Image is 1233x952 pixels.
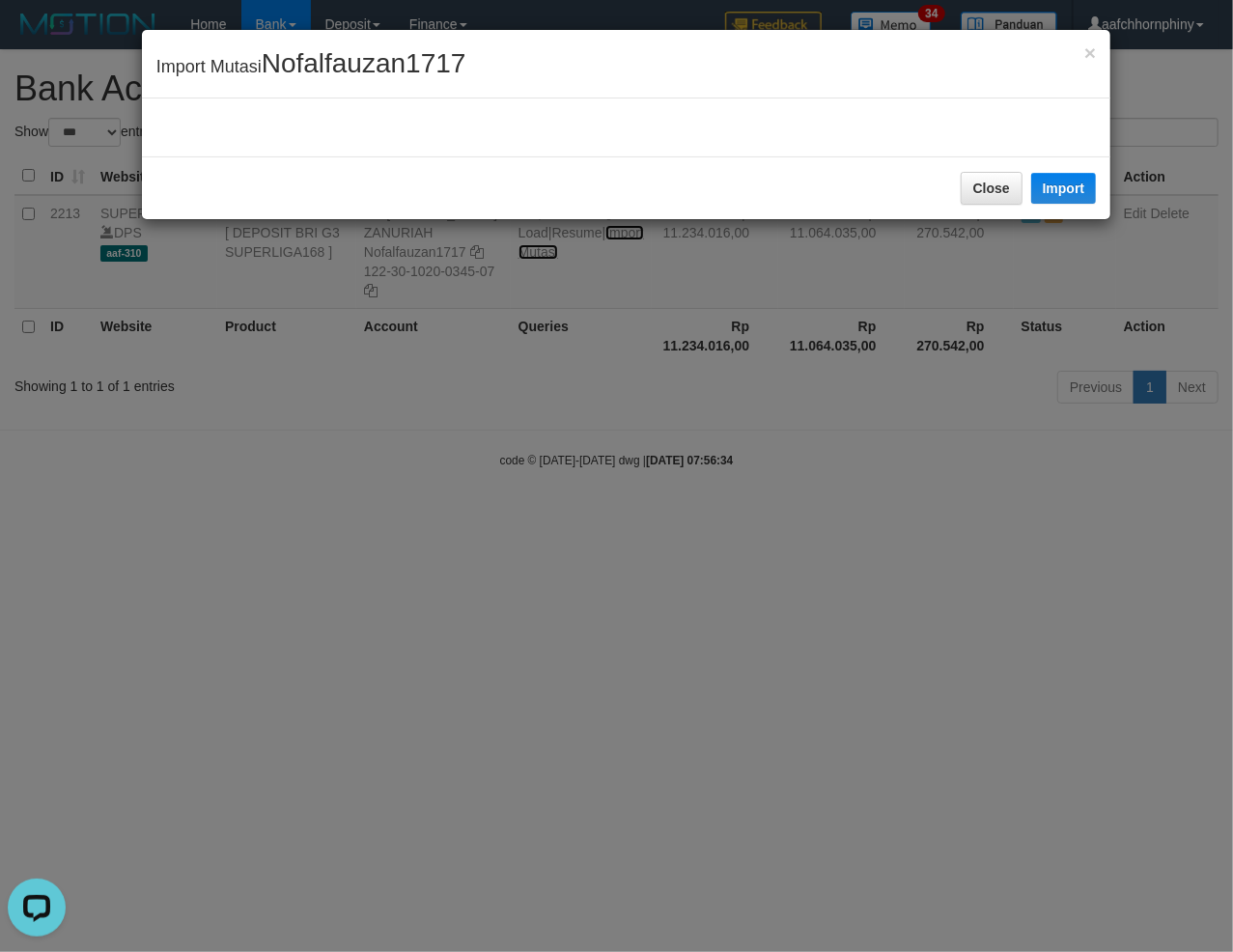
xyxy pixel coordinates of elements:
[1084,42,1096,64] span: ×
[156,57,466,76] span: Import Mutasi
[961,172,1023,205] button: Close
[1084,42,1096,63] button: Close
[8,8,66,66] button: Open LiveChat chat widget
[262,48,466,78] span: Nofalfauzan1717
[1031,173,1097,204] button: Import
